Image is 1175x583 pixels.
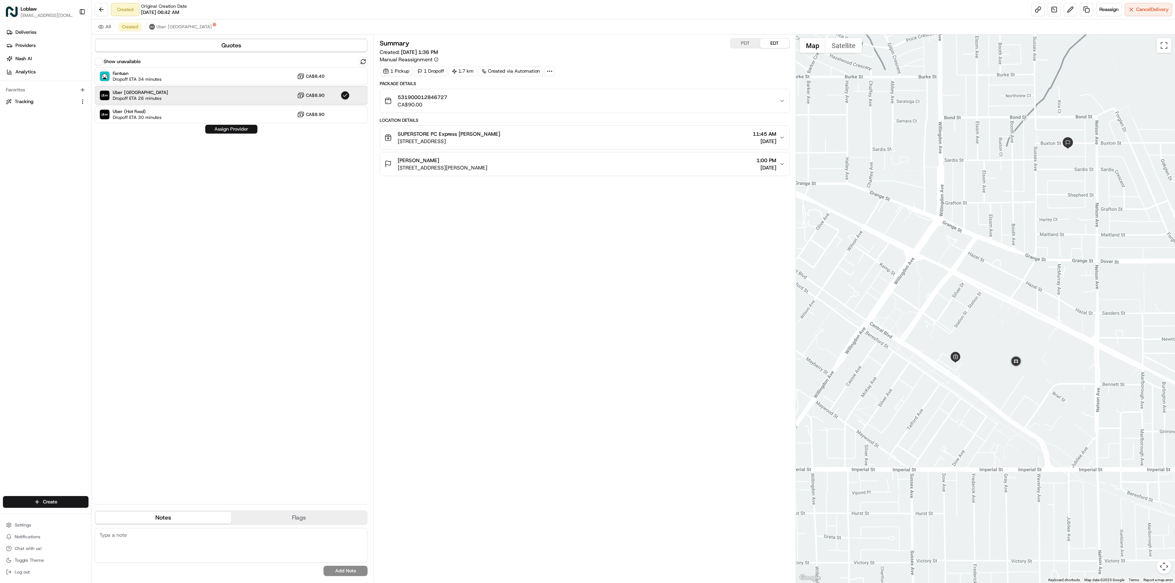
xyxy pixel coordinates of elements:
[1157,38,1171,53] button: Toggle fullscreen view
[15,69,36,75] span: Analytics
[15,569,30,575] span: Log out
[67,165,88,171] span: 10:49 AM
[104,58,141,65] label: Show unavailable
[7,147,49,153] div: Past conversations
[3,567,88,577] button: Log out
[15,29,36,36] span: Deliveries
[3,543,88,554] button: Chat with us!
[6,98,77,105] a: Tracking
[156,24,212,30] span: Uber [GEOGRAPHIC_DATA]
[73,234,89,239] span: Pylon
[231,512,367,524] button: Flags
[306,112,325,117] span: CA$8.90
[380,40,409,47] h3: Summary
[7,81,134,93] p: Welcome 👋
[1062,137,1074,149] div: 2
[7,158,19,170] img: Loblaw 12 agents
[401,49,438,55] span: [DATE] 1:36 PM
[398,157,439,164] span: [PERSON_NAME]
[4,213,59,226] a: 📗Knowledge Base
[62,216,68,222] div: 💻
[756,164,776,171] span: [DATE]
[380,56,438,63] button: Manual Reassignment
[146,22,215,31] button: Uber [GEOGRAPHIC_DATA]
[798,573,822,583] a: Open this area in Google Maps (opens a new window)
[3,532,88,542] button: Notifications
[21,12,73,18] button: [EMAIL_ADDRESS][DOMAIN_NAME]
[380,48,438,56] span: Created:
[15,534,40,540] span: Notifications
[113,95,164,101] span: Dropoff ETA 26 minutes
[15,98,33,105] span: Tracking
[125,124,134,133] button: Start new chat
[756,157,776,164] span: 1:00 PM
[7,122,21,135] img: 1736555255976-a54dd68f-1ca7-489b-9aae-adbdc363a1c4
[63,165,66,171] span: •
[380,152,789,176] button: [PERSON_NAME][STREET_ADDRESS][PERSON_NAME]1:00 PM[DATE]
[15,546,41,551] span: Chat with us!
[1096,3,1122,16] button: Reassign
[3,555,88,565] button: Toggle Theme
[141,3,187,9] span: Original Creation Date
[15,522,31,528] span: Settings
[33,122,120,129] div: Start new chat
[15,216,56,223] span: Knowledge Base
[23,185,61,191] span: Klarizel Pensader
[113,90,168,95] span: Uber [GEOGRAPHIC_DATA]
[15,42,36,49] span: Providers
[149,24,155,30] img: uber-new-logo.jpeg
[731,39,760,48] button: PDT
[62,185,65,191] span: •
[297,111,325,118] button: CA$8.90
[69,216,118,223] span: API Documentation
[66,185,84,191] span: 9:56 AM
[380,126,789,149] button: SUPERSTORE PC Express [PERSON_NAME][STREET_ADDRESS]11:45 AM[DATE]
[95,40,367,51] button: Quotes
[6,6,18,18] img: Loblaw
[3,66,91,78] a: Analytics
[7,216,13,222] div: 📗
[449,66,477,76] div: 1.7 km
[1129,578,1139,582] a: Terms (opens in new tab)
[380,81,790,87] div: Package Details
[1048,577,1080,583] button: Keyboard shortcuts
[19,99,121,107] input: Clear
[15,557,44,563] span: Toggle Theme
[119,22,141,31] button: Created
[380,66,413,76] div: 1 Pickup
[297,73,325,80] button: CA$8.40
[380,89,789,113] button: 531900012846727CA$90.00
[760,39,789,48] button: EDT
[753,138,776,145] span: [DATE]
[398,130,500,138] span: SUPERSTORE PC Express [PERSON_NAME]
[1125,3,1172,16] button: CancelDelivery
[380,117,790,123] div: Location Details
[15,186,21,192] img: 1736555255976-a54dd68f-1ca7-489b-9aae-adbdc363a1c4
[1009,354,1023,369] div: 1
[800,38,825,53] button: Show street map
[113,70,162,76] span: Fantuan
[100,91,109,100] img: Uber Canada
[1157,559,1171,574] button: Map camera controls
[95,22,114,31] button: All
[398,94,447,101] span: 531900012846727
[100,110,109,119] img: Uber (Hot Food)
[753,130,776,138] span: 11:45 AM
[398,101,447,108] span: CA$90.00
[3,53,91,65] a: Nash AI
[33,129,101,135] div: We're available if you need us!
[1143,578,1173,582] a: Report a map error
[3,26,91,38] a: Deliveries
[59,213,121,226] a: 💻API Documentation
[1099,6,1118,13] span: Reassign
[1084,578,1124,582] span: Map data ©2025 Google
[3,520,88,530] button: Settings
[21,5,37,12] span: Loblaw
[3,84,88,96] div: Favorites
[478,66,543,76] a: Created via Automation
[43,499,57,505] span: Create
[15,55,32,62] span: Nash AI
[798,573,822,583] img: Google
[141,9,179,16] span: [DATE] 06:42 AM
